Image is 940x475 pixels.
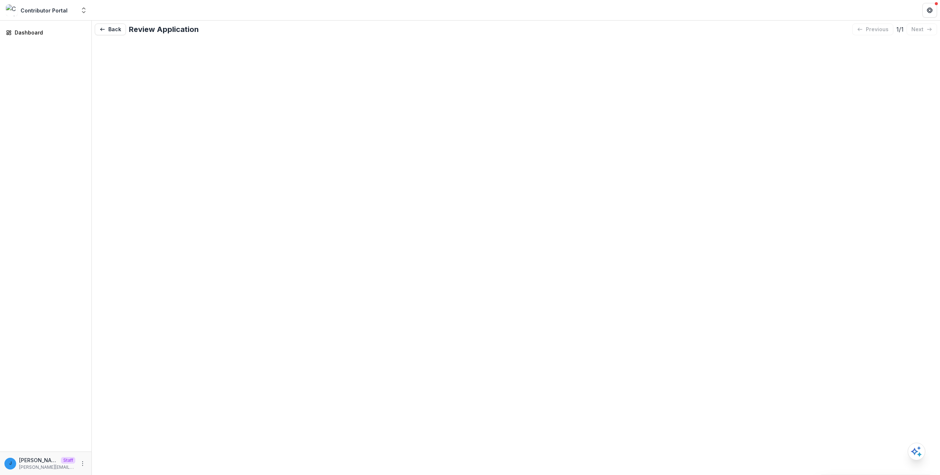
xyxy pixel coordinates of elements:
img: Contributor Portal [6,4,18,16]
div: Dashboard [15,29,83,36]
button: Get Help [922,3,937,18]
p: next [911,26,923,33]
button: Back [95,23,126,35]
p: previous [866,26,889,33]
button: Open AI Assistant [908,443,925,460]
button: Open entity switcher [79,3,89,18]
p: [PERSON_NAME][EMAIL_ADDRESS][DOMAIN_NAME] [19,464,75,471]
h2: Review Application [129,25,199,34]
div: Contributor Portal [21,7,68,14]
button: More [78,459,87,468]
div: jonah@trytemelio.com [9,461,12,466]
p: Staff [61,457,75,464]
p: 1 / 1 [896,25,904,34]
a: Dashboard [3,26,88,39]
button: next [907,23,937,35]
p: [PERSON_NAME][EMAIL_ADDRESS][DOMAIN_NAME] [19,456,58,464]
button: previous [852,23,893,35]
